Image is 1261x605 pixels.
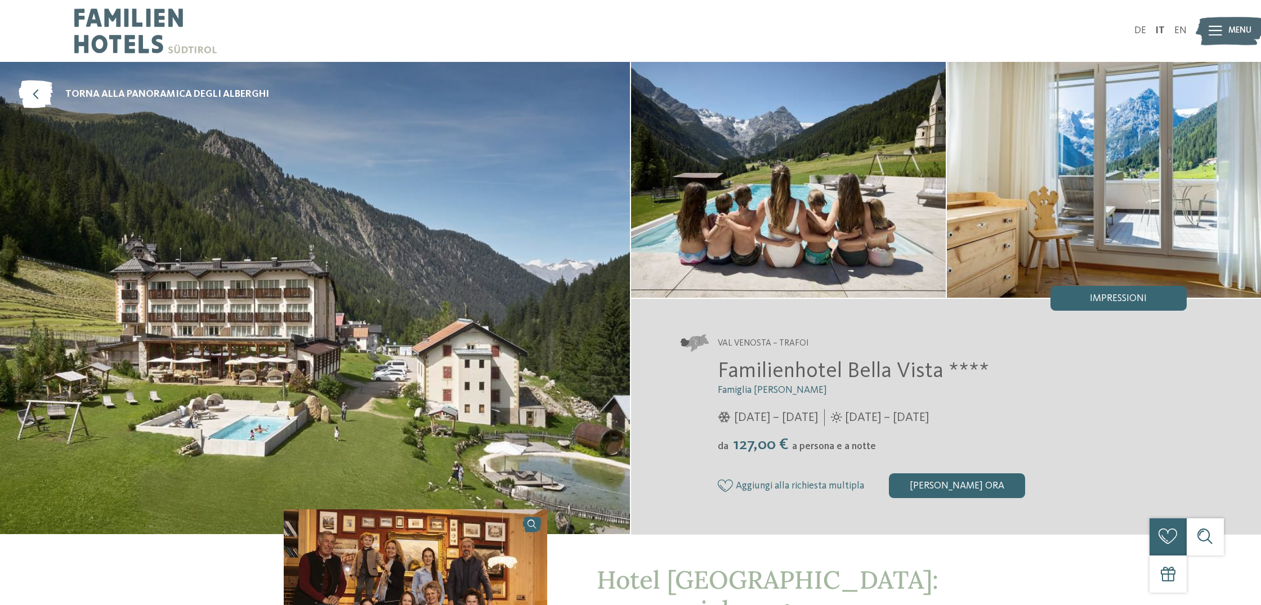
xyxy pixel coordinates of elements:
[19,80,269,109] a: torna alla panoramica degli alberghi
[718,338,809,350] span: Val Venosta – Trafoi
[845,409,929,427] span: [DATE] – [DATE]
[1134,26,1146,35] a: DE
[734,409,818,427] span: [DATE] – [DATE]
[718,386,827,395] span: Famiglia [PERSON_NAME]
[1228,25,1251,37] span: Menu
[718,412,731,423] i: Orari d'apertura inverno
[831,412,842,423] i: Orari d'apertura estate
[1155,26,1165,35] a: IT
[631,62,946,298] img: Il family hotel in Val Venosta nel cuore del Parco Nazionale
[730,437,791,453] span: 127,00 €
[792,442,876,451] span: a persona e a notte
[736,481,864,491] span: Aggiungi alla richiesta multipla
[718,361,989,382] span: Familienhotel Bella Vista ****
[889,473,1025,498] div: [PERSON_NAME] ora
[718,442,728,451] span: da
[65,88,269,102] span: torna alla panoramica degli alberghi
[1174,26,1187,35] a: EN
[1090,294,1147,304] span: Impressioni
